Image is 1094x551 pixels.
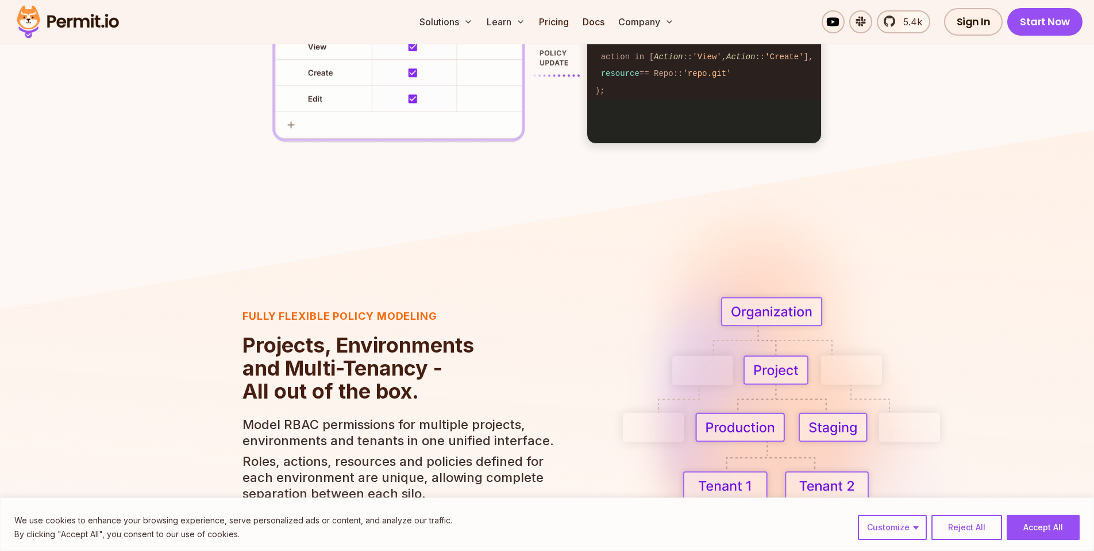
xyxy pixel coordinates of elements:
[1007,8,1083,36] a: Start Now
[14,527,452,541] p: By clicking "Accept All", you consent to our use of cookies.
[1007,515,1080,540] button: Accept All
[242,334,556,403] h2: Projects, Environments and Multi-Tenancy - All out of the box.
[534,10,573,33] a: Pricing
[242,416,556,449] p: Model RBAC permissions for multiple projects, environments and tenants in one unified interface.
[601,69,640,78] span: resource
[587,82,822,99] code: );
[896,15,922,29] span: 5.4k
[654,52,683,62] span: Action
[242,308,556,324] h3: Fully flexible policy modeling
[587,66,822,82] code: == Repo::
[931,515,1002,540] button: Reject All
[578,10,609,33] a: Docs
[11,2,124,41] img: Permit logo
[683,69,731,78] span: 'repo.git'
[877,10,930,33] a: 5.4k
[614,10,679,33] button: Company
[587,49,822,66] code: action in [ :: , :: ],
[944,8,1003,36] a: Sign In
[482,10,530,33] button: Learn
[765,52,803,62] span: 'Create'
[415,10,477,33] button: Solutions
[858,515,927,540] button: Customize
[726,52,755,62] span: Action
[692,52,721,62] span: 'View'
[14,514,452,527] p: We use cookies to enhance your browsing experience, serve personalized ads or content, and analyz...
[242,453,556,502] p: Roles, actions, resources and policies defined for each environment are unique, allowing complete...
